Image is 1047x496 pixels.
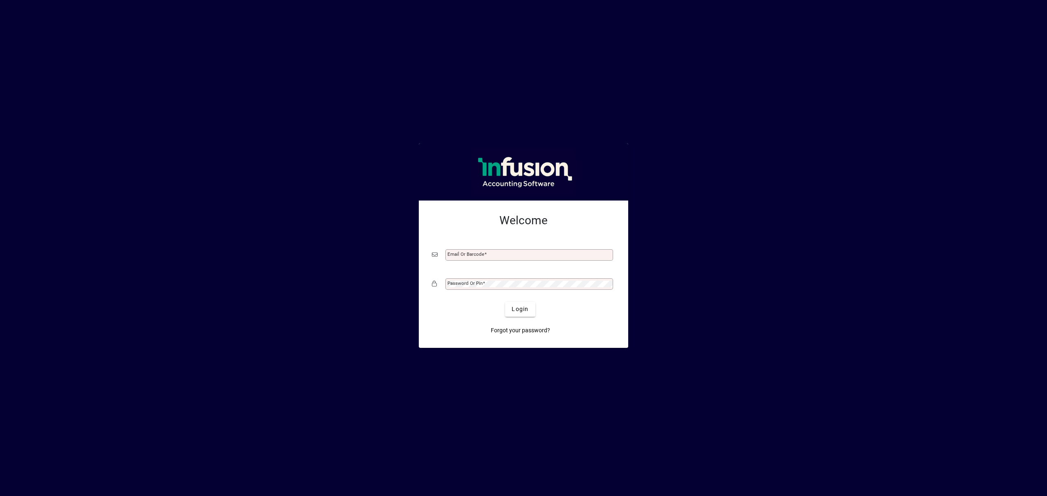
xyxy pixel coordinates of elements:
[505,302,535,317] button: Login
[512,305,528,313] span: Login
[432,214,615,228] h2: Welcome
[447,280,483,286] mat-label: Password or Pin
[488,323,553,338] a: Forgot your password?
[447,251,484,257] mat-label: Email or Barcode
[491,326,550,335] span: Forgot your password?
